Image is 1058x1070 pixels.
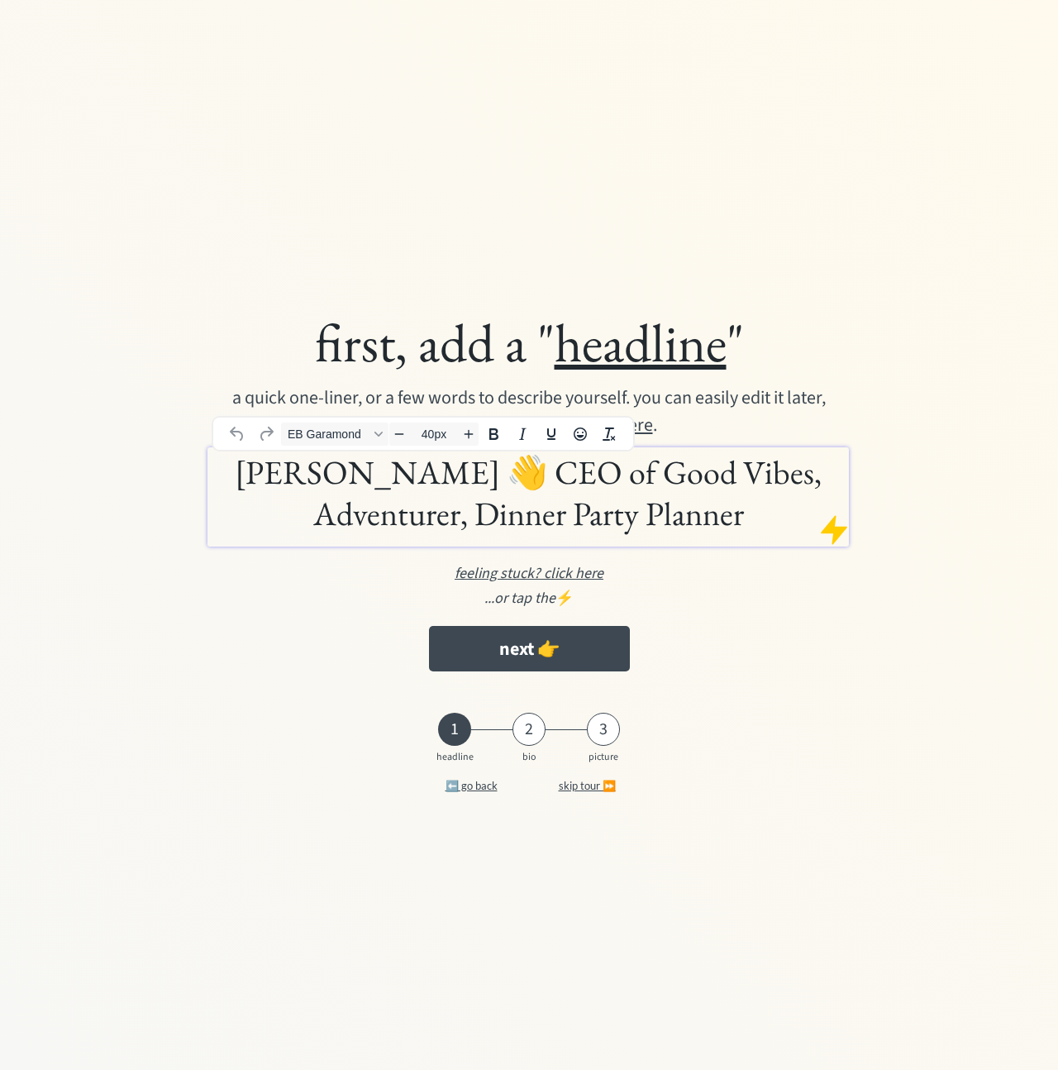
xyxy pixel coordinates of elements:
[484,588,555,609] em: ...or tap the
[212,451,845,534] h1: [PERSON_NAME] 👋 CEO of Good Vibes, Adventurer, Dinner Party Planner
[508,752,550,763] div: bio
[438,719,471,739] div: 1
[252,423,280,446] button: Redo
[459,423,479,446] button: Increase font size
[455,563,603,584] u: feeling stuck? click here
[508,423,536,446] button: Italic
[566,423,594,446] button: Emojis
[223,423,251,446] button: Undo
[479,423,508,446] button: Bold
[618,412,653,438] u: here
[136,309,922,376] div: first, add a " "
[136,587,922,609] div: ⚡️
[533,769,641,802] button: skip tour ⏩
[281,423,388,446] button: Font EB Garamond
[555,308,727,377] u: headline
[389,423,409,446] button: Decrease font size
[537,423,565,446] button: Underline
[228,385,831,439] div: a quick one-liner, or a few words to describe yourself. you can easily edit it later, or preview ...
[512,719,546,739] div: 2
[417,769,525,802] button: ⬅️ go back
[587,719,620,739] div: 3
[434,752,475,763] div: headline
[583,752,624,763] div: picture
[429,626,630,671] button: next 👉
[288,428,369,441] span: EB Garamond
[595,423,623,446] button: Clear formatting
